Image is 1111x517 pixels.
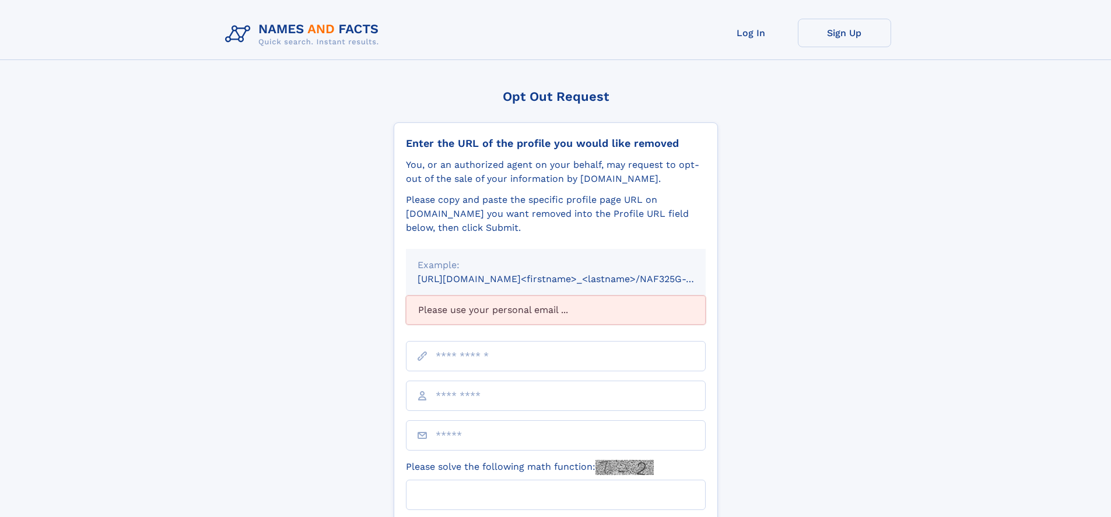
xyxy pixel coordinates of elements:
a: Log In [705,19,798,47]
div: Opt Out Request [394,89,718,104]
div: Please copy and paste the specific profile page URL on [DOMAIN_NAME] you want removed into the Pr... [406,193,706,235]
div: Please use your personal email ... [406,296,706,325]
img: Logo Names and Facts [220,19,388,50]
div: Enter the URL of the profile you would like removed [406,137,706,150]
div: You, or an authorized agent on your behalf, may request to opt-out of the sale of your informatio... [406,158,706,186]
small: [URL][DOMAIN_NAME]<firstname>_<lastname>/NAF325G-xxxxxxxx [418,273,728,284]
div: Example: [418,258,694,272]
a: Sign Up [798,19,891,47]
label: Please solve the following math function: [406,460,654,475]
